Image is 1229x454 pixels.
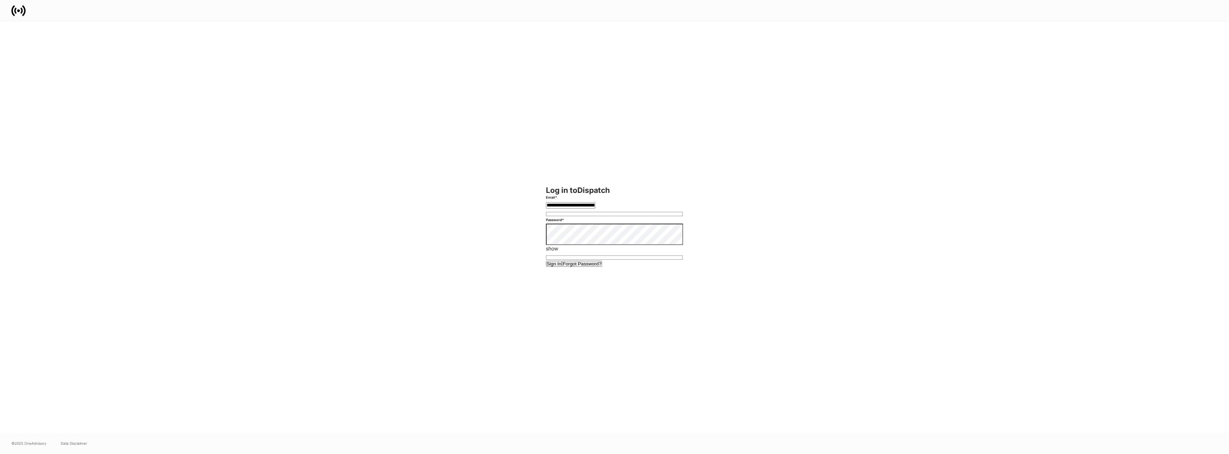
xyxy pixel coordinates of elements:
[546,194,557,201] h6: Email
[562,261,602,267] button: Forgot Password?
[546,261,562,267] button: Sign In
[546,187,683,194] h2: Log in to Dispatch
[563,261,601,266] div: Forgot Password?
[546,245,683,252] p: show
[547,261,562,266] div: Sign In
[61,440,87,446] a: Data Disclaimer
[11,440,46,446] span: © 2025 OneAdvisory
[546,216,564,224] h6: Password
